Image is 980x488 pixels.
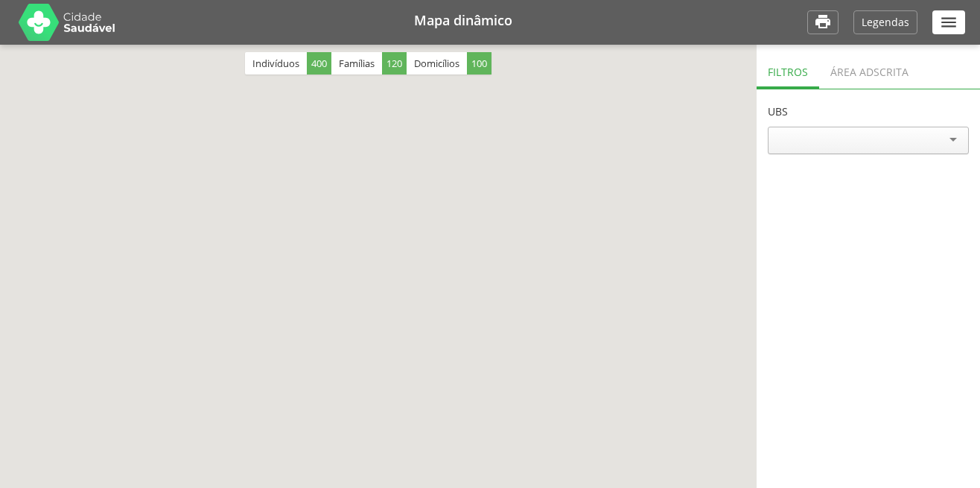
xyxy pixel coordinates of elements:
[862,17,909,28] p: Legendas
[768,89,969,127] header: UBS
[814,13,832,32] i: Imprimir
[245,52,491,75] div: Indivíduos Famílias Domicílios
[467,52,491,75] span: 100
[939,13,958,32] i: 
[307,52,331,75] span: 400
[382,52,407,75] span: 120
[819,52,920,89] div: Área adscrita
[134,13,792,27] h1: Mapa dinâmico
[757,52,819,89] div: Filtros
